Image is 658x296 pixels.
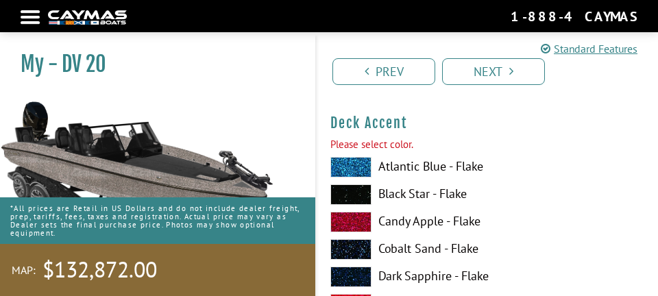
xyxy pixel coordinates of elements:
[48,10,127,25] img: white-logo-c9c8dbefe5ff5ceceb0f0178aa75bf4bb51f6bca0971e226c86eb53dfe498488.png
[12,263,36,277] span: MAP:
[42,256,157,284] span: $132,872.00
[332,58,435,85] a: Prev
[330,267,644,287] label: Dark Sapphire - Flake
[511,8,637,25] div: 1-888-4CAYMAS
[330,239,644,260] label: Cobalt Sand - Flake
[330,114,644,132] h4: Deck Accent
[442,58,545,85] a: Next
[541,40,637,57] a: Standard Features
[330,137,644,153] div: Please select color.
[329,56,658,85] ul: Pagination
[10,197,305,244] p: *All prices are Retail in US Dollars and do not include dealer freight, prep, tariffs, fees, taxe...
[330,212,644,232] label: Candy Apple - Flake
[330,184,644,205] label: Black Star - Flake
[21,51,281,77] h1: My - DV 20
[330,157,644,177] label: Atlantic Blue - Flake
